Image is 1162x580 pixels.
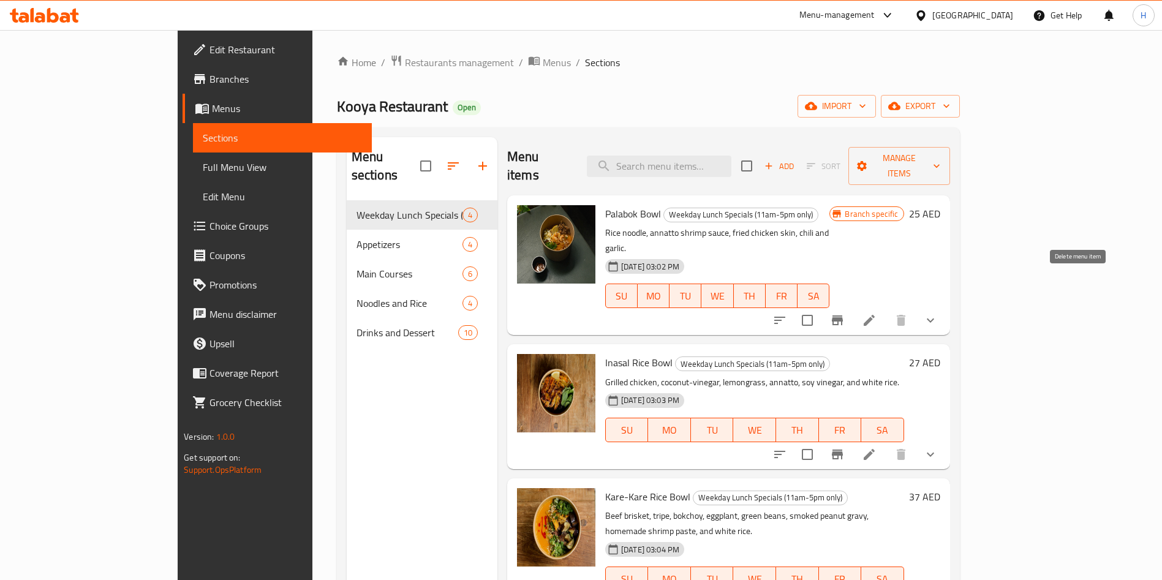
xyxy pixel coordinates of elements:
[676,357,829,371] span: Weekday Lunch Specials (11am-5pm only)
[390,55,514,70] a: Restaurants management
[337,55,960,70] nav: breadcrumb
[587,156,731,177] input: search
[381,55,385,70] li: /
[733,418,776,442] button: WE
[663,208,818,222] div: Weekday Lunch Specials (11am-5pm only)
[760,157,799,176] button: Add
[916,440,945,469] button: show more
[193,153,372,182] a: Full Menu View
[347,318,497,347] div: Drinks and Dessert10
[648,418,691,442] button: MO
[605,353,673,372] span: Inasal Rice Bowl
[799,157,848,176] span: Select section first
[209,248,362,263] span: Coupons
[798,95,876,118] button: import
[183,270,372,299] a: Promotions
[458,325,478,340] div: items
[463,239,477,250] span: 4
[517,205,595,284] img: Palabok Bowl
[184,462,262,478] a: Support.OpsPlatform
[763,159,796,173] span: Add
[861,418,904,442] button: SA
[337,92,448,120] span: Kooya Restaurant
[193,182,372,211] a: Edit Menu
[824,421,857,439] span: FR
[193,123,372,153] a: Sections
[183,358,372,388] a: Coverage Report
[909,488,940,505] h6: 37 AED
[840,208,903,220] span: Branch specific
[738,421,771,439] span: WE
[734,153,760,179] span: Select section
[462,237,478,252] div: items
[463,209,477,221] span: 4
[605,284,638,308] button: SU
[209,366,362,380] span: Coverage Report
[881,95,960,118] button: export
[517,354,595,432] img: Inasal Rice Bowl
[463,268,477,280] span: 6
[462,266,478,281] div: items
[209,336,362,351] span: Upsell
[462,296,478,311] div: items
[463,298,477,309] span: 4
[357,325,458,340] span: Drinks and Dessert
[891,99,950,114] span: export
[209,307,362,322] span: Menu disclaimer
[923,313,938,328] svg: Show Choices
[357,266,462,281] span: Main Courses
[605,488,690,506] span: Kare-Kare Rice Bowl
[209,219,362,233] span: Choice Groups
[183,35,372,64] a: Edit Restaurant
[866,421,899,439] span: SA
[653,421,686,439] span: MO
[203,189,362,204] span: Edit Menu
[638,284,670,308] button: MO
[413,153,439,179] span: Select all sections
[352,148,420,184] h2: Menu sections
[611,421,643,439] span: SU
[209,277,362,292] span: Promotions
[616,261,684,273] span: [DATE] 03:02 PM
[347,200,497,230] div: Weekday Lunch Specials (11am-5pm only)4
[183,211,372,241] a: Choice Groups
[357,237,462,252] span: Appetizers
[675,356,830,371] div: Weekday Lunch Specials (11am-5pm only)
[543,55,571,70] span: Menus
[616,394,684,406] span: [DATE] 03:03 PM
[706,287,728,305] span: WE
[605,205,661,223] span: Palabok Bowl
[781,421,814,439] span: TH
[203,130,362,145] span: Sections
[693,491,848,505] div: Weekday Lunch Specials (11am-5pm only)
[886,440,916,469] button: delete
[576,55,580,70] li: /
[643,287,665,305] span: MO
[616,544,684,556] span: [DATE] 03:04 PM
[862,447,877,462] a: Edit menu item
[739,287,761,305] span: TH
[605,508,904,539] p: Beef brisket, tripe, bokchoy, eggplant, green beans, smoked peanut gravy, homemade shrimp paste, ...
[347,195,497,352] nav: Menu sections
[209,72,362,86] span: Branches
[823,440,852,469] button: Branch-specific-item
[216,429,235,445] span: 1.0.0
[517,488,595,567] img: Kare-Kare Rice Bowl
[183,329,372,358] a: Upsell
[357,208,462,222] span: Weekday Lunch Specials (11am-5pm only)
[909,354,940,371] h6: 27 AED
[765,440,794,469] button: sort-choices
[909,205,940,222] h6: 25 AED
[916,306,945,335] button: show more
[798,284,829,308] button: SA
[453,100,481,115] div: Open
[183,241,372,270] a: Coupons
[701,284,733,308] button: WE
[203,160,362,175] span: Full Menu View
[794,307,820,333] span: Select to update
[858,151,940,181] span: Manage items
[357,296,462,311] div: Noodles and Rice
[183,388,372,417] a: Grocery Checklist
